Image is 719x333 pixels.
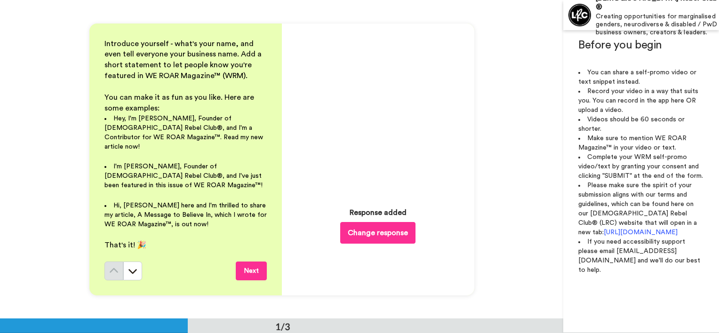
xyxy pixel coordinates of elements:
[604,229,678,236] a: [URL][DOMAIN_NAME]
[342,144,359,155] span: 1:15
[578,238,702,273] span: If you need accessibility support please email [EMAIL_ADDRESS][DOMAIN_NAME] and we'll do our best...
[578,135,688,151] span: Make sure to mention WE ROAR Magazine™ in your video or text.
[104,241,146,249] span: That's it! 🎉
[578,69,698,85] span: You can share a self-promo video or text snippet instead.
[319,144,335,155] span: 0:00
[104,115,265,150] span: Hey, I'm [PERSON_NAME], Founder of [DEMOGRAPHIC_DATA] Rebel Club®, and I'm a Contributor for WE R...
[350,207,407,218] div: Response added
[596,13,719,36] div: Creating opportunities for marginalised genders, neurodiverse & disabled / PwD business owners, c...
[337,144,340,155] span: /
[578,88,700,113] span: Record your video in a way that suits you. You can record in the app here OR upload a video.
[578,182,699,236] span: Please make sure the spirit of your submission aligns with our terms and guidelines, which can be...
[260,320,305,333] div: 1/3
[578,116,687,132] span: Videos should be 60 seconds or shorter.
[578,40,662,51] span: Before you begin
[104,202,269,228] span: Hi, [PERSON_NAME] here and I'm thrilled to share my article, A Message to Believe In, which I wro...
[236,262,267,280] button: Next
[104,163,264,189] span: I'm [PERSON_NAME], Founder of [DEMOGRAPHIC_DATA] Rebel Club®, and I've just been featured in this...
[104,94,256,112] span: You can make it as fun as you like. Here are some examples:
[568,4,591,26] img: Profile Image
[104,40,264,80] span: Introduce yourself - what's your name, and even tell everyone your business name. Add a short sta...
[340,222,415,244] button: Change response
[578,154,703,179] span: Complete your WRM self-promo video/text by granting your consent and clicking "SUBMIT" at the end...
[426,145,435,154] img: Mute/Unmute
